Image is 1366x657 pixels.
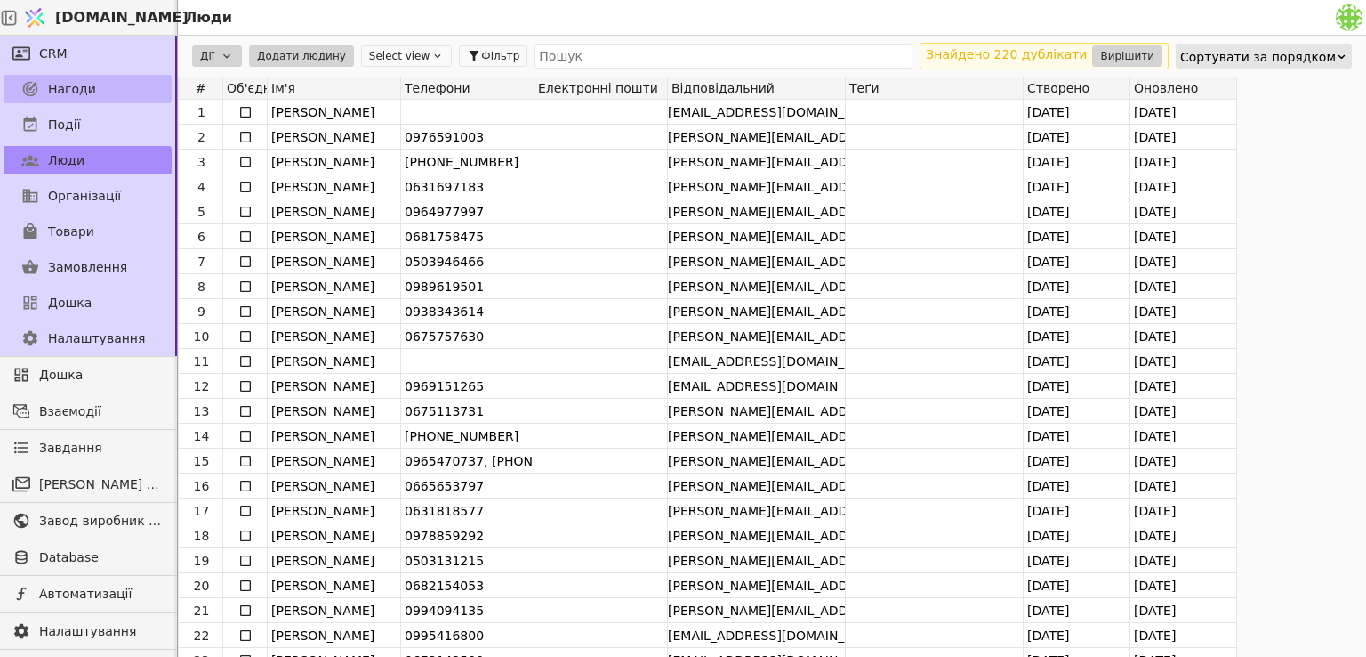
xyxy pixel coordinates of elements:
[4,543,172,572] a: Database
[668,199,845,223] div: [PERSON_NAME][EMAIL_ADDRESS][DOMAIN_NAME]
[1130,299,1236,324] div: [DATE]
[401,479,484,493] span: 0665653797
[1130,100,1236,125] div: [DATE]
[4,507,172,535] a: Завод виробник металочерепиці - B2B платформа
[271,174,400,199] div: [PERSON_NAME]
[1130,474,1236,499] div: [DATE]
[4,217,172,246] a: Товари
[4,75,172,103] a: Нагоди
[271,81,295,95] span: Ім'я
[401,429,518,443] span: [PHONE_NUMBER]
[39,585,163,604] span: Автоматизації
[271,199,400,223] div: [PERSON_NAME]
[1024,573,1129,598] div: [DATE]
[1024,324,1129,349] div: [DATE]
[1130,224,1236,249] div: [DATE]
[271,623,400,647] div: [PERSON_NAME]
[271,573,400,597] div: [PERSON_NAME]
[1130,174,1236,199] div: [DATE]
[4,397,172,426] a: Взаємодії
[271,424,400,448] div: [PERSON_NAME]
[4,253,172,281] a: Замовлення
[1130,399,1236,424] div: [DATE]
[1092,45,1162,67] button: Вирішити
[192,45,242,67] button: Дії
[1024,424,1129,449] div: [DATE]
[1024,349,1129,374] div: [DATE]
[271,249,400,273] div: [PERSON_NAME]
[1130,199,1236,224] div: [DATE]
[21,1,48,35] img: Logo
[178,7,232,28] h2: Люди
[668,299,845,323] div: [PERSON_NAME][EMAIL_ADDRESS][DOMAIN_NAME]
[1024,474,1129,499] div: [DATE]
[668,224,845,248] div: [PERSON_NAME][EMAIL_ADDRESS][DOMAIN_NAME]
[361,45,452,67] button: Select view
[849,81,880,95] span: Теґи
[181,150,222,174] div: 3
[1130,324,1236,349] div: [DATE]
[48,80,96,99] span: Нагоди
[48,187,121,206] span: Організації
[4,434,172,462] a: Завдання
[668,324,845,348] div: [PERSON_NAME][EMAIL_ADDRESS][DOMAIN_NAME]
[401,304,484,319] span: 0938343614
[4,288,172,317] a: Дошка
[4,39,172,68] a: CRM
[1130,499,1236,523] div: [DATE]
[401,155,518,169] span: [PHONE_NUMBER]
[1024,174,1129,199] div: [DATE]
[181,523,222,548] div: 18
[668,274,845,298] div: [PERSON_NAME][EMAIL_ADDRESS][DOMAIN_NAME]
[668,150,845,174] div: [PERSON_NAME][EMAIL_ADDRESS][DOMAIN_NAME]
[401,629,484,643] span: 0995416800
[39,402,163,421] span: Взаємодії
[181,474,222,499] div: 16
[181,424,222,449] div: 14
[271,224,400,248] div: [PERSON_NAME]
[401,329,484,344] span: 0675757630
[1027,81,1089,95] span: Створено
[1024,499,1129,523] div: [DATE]
[1024,150,1129,174] div: [DATE]
[668,399,845,423] div: [PERSON_NAME][EMAIL_ADDRESS][DOMAIN_NAME]
[668,100,845,124] div: [EMAIL_ADDRESS][DOMAIN_NAME]
[181,324,222,349] div: 10
[1024,449,1129,474] div: [DATE]
[401,230,484,244] span: 0681758475
[271,125,400,149] div: [PERSON_NAME]
[668,548,845,572] div: [PERSON_NAME][EMAIL_ADDRESS][DOMAIN_NAME]
[181,349,222,374] div: 11
[181,299,222,324] div: 9
[668,125,845,149] div: [PERSON_NAME][EMAIL_ADDRESS][DOMAIN_NAME]
[271,598,400,622] div: [PERSON_NAME]
[668,449,845,473] div: [PERSON_NAME][EMAIL_ADDRESS][DOMAIN_NAME]
[39,366,163,385] span: Дошка
[1130,249,1236,274] div: [DATE]
[401,604,484,618] span: 0994094135
[401,404,484,418] span: 0675113731
[271,324,400,348] div: [PERSON_NAME]
[48,294,92,312] span: Дошка
[181,449,222,474] div: 15
[534,44,912,69] input: Пошук
[18,1,178,35] a: [DOMAIN_NAME]
[1134,81,1198,95] span: Оновлено
[1130,150,1236,174] div: [DATE]
[401,379,484,393] span: 0969151265
[1130,125,1236,150] div: [DATE]
[405,81,470,95] span: Телефони
[55,7,189,28] span: [DOMAIN_NAME]
[1130,349,1236,374] div: [DATE]
[39,439,102,458] span: Завдання
[1336,4,1362,31] img: c56b98c4be1b1f86fa77b837c1b4802b
[181,598,222,623] div: 21
[181,274,222,299] div: 8
[181,623,222,648] div: 22
[39,622,163,641] span: Налаштування
[1024,299,1129,324] div: [DATE]
[271,274,400,298] div: [PERSON_NAME]
[668,174,845,199] div: [PERSON_NAME][EMAIL_ADDRESS][DOMAIN_NAME]
[401,255,484,269] span: 0503946466
[668,573,845,597] div: [PERSON_NAME][EMAIL_ADDRESS][DOMAIN_NAME]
